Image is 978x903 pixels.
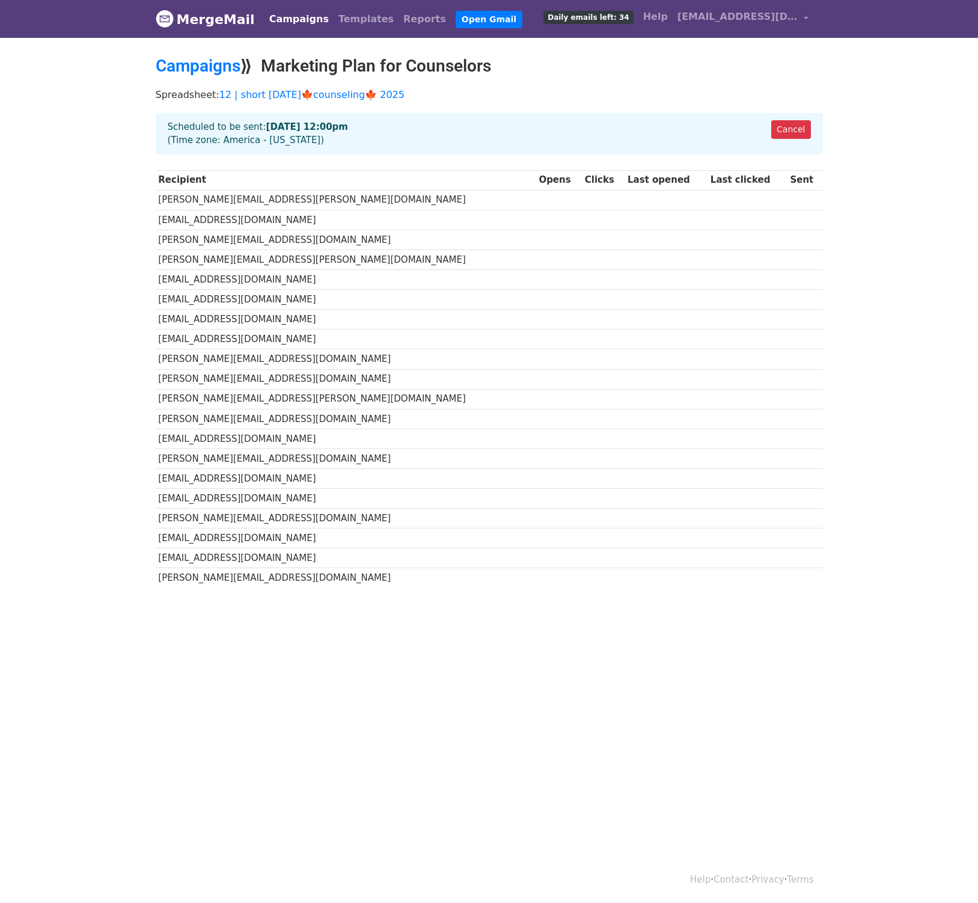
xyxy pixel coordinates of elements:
[156,230,536,249] td: [PERSON_NAME][EMAIL_ADDRESS][DOMAIN_NAME]
[751,874,784,885] a: Privacy
[156,548,536,568] td: [EMAIL_ADDRESS][DOMAIN_NAME]
[266,121,348,132] strong: [DATE] 12:00pm
[156,190,536,210] td: [PERSON_NAME][EMAIL_ADDRESS][PERSON_NAME][DOMAIN_NAME]
[156,329,536,349] td: [EMAIL_ADDRESS][DOMAIN_NAME]
[156,568,536,588] td: [PERSON_NAME][EMAIL_ADDRESS][DOMAIN_NAME]
[156,310,536,329] td: [EMAIL_ADDRESS][DOMAIN_NAME]
[156,56,240,76] a: Campaigns
[543,11,633,24] span: Daily emails left: 34
[787,874,813,885] a: Terms
[156,469,536,489] td: [EMAIL_ADDRESS][DOMAIN_NAME]
[334,7,399,31] a: Templates
[708,170,787,190] th: Last clicked
[156,429,536,448] td: [EMAIL_ADDRESS][DOMAIN_NAME]
[156,249,536,269] td: [PERSON_NAME][EMAIL_ADDRESS][PERSON_NAME][DOMAIN_NAME]
[677,10,798,24] span: [EMAIL_ADDRESS][DOMAIN_NAME]
[156,56,823,76] h2: ⟫ Marketing Plan for Counselors
[156,210,536,230] td: [EMAIL_ADDRESS][DOMAIN_NAME]
[787,170,823,190] th: Sent
[638,5,673,29] a: Help
[536,170,582,190] th: Opens
[771,120,810,139] a: Cancel
[156,409,536,429] td: [PERSON_NAME][EMAIL_ADDRESS][DOMAIN_NAME]
[156,509,536,528] td: [PERSON_NAME][EMAIL_ADDRESS][DOMAIN_NAME]
[156,528,536,548] td: [EMAIL_ADDRESS][DOMAIN_NAME]
[539,5,638,29] a: Daily emails left: 34
[264,7,334,31] a: Campaigns
[156,448,536,468] td: [PERSON_NAME][EMAIL_ADDRESS][DOMAIN_NAME]
[156,389,536,409] td: [PERSON_NAME][EMAIL_ADDRESS][PERSON_NAME][DOMAIN_NAME]
[156,369,536,389] td: [PERSON_NAME][EMAIL_ADDRESS][DOMAIN_NAME]
[690,874,711,885] a: Help
[156,489,536,509] td: [EMAIL_ADDRESS][DOMAIN_NAME]
[156,290,536,310] td: [EMAIL_ADDRESS][DOMAIN_NAME]
[156,349,536,369] td: [PERSON_NAME][EMAIL_ADDRESS][DOMAIN_NAME]
[456,11,522,28] a: Open Gmail
[156,7,255,32] a: MergeMail
[714,874,748,885] a: Contact
[156,113,823,155] div: Scheduled to be sent: (Time zone: America - [US_STATE])
[156,10,174,28] img: MergeMail logo
[625,170,708,190] th: Last opened
[156,88,823,101] p: Spreadsheet:
[156,170,536,190] th: Recipient
[156,270,536,290] td: [EMAIL_ADDRESS][DOMAIN_NAME]
[219,89,405,100] a: 12 | short [DATE]🍁counseling🍁 2025
[399,7,451,31] a: Reports
[673,5,813,33] a: [EMAIL_ADDRESS][DOMAIN_NAME]
[582,170,625,190] th: Clicks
